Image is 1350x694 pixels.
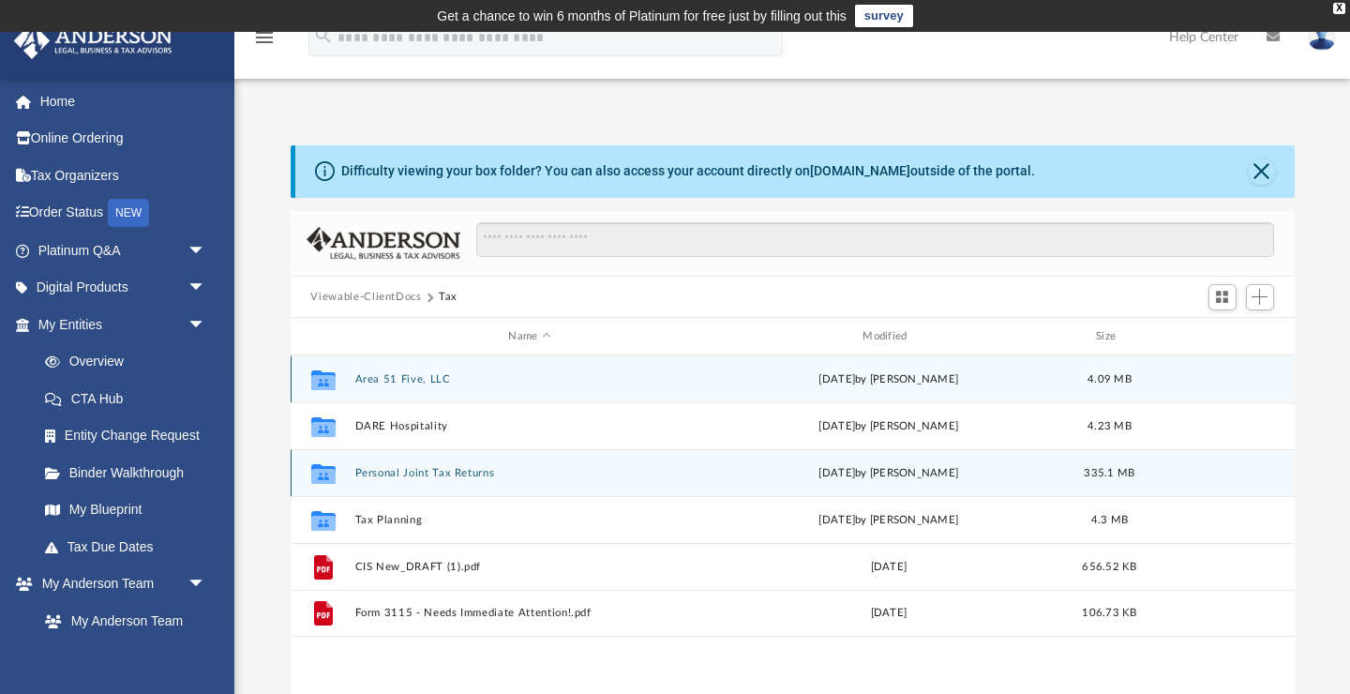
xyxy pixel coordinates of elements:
[1082,608,1136,618] span: 106.73 KB
[713,512,1064,529] div: [DATE] by [PERSON_NAME]
[8,23,178,59] img: Anderson Advisors Platinum Portal
[13,306,234,343] a: My Entitiesarrow_drop_down
[13,120,234,158] a: Online Ordering
[1072,328,1147,345] div: Size
[13,194,234,233] a: Order StatusNEW
[354,514,705,526] button: Tax Planning
[13,157,234,194] a: Tax Organizers
[1308,23,1336,51] img: User Pic
[354,561,705,573] button: CIS New_DRAFT (1).pdf
[439,289,457,306] button: Tax
[1087,374,1132,385] span: 4.09 MB
[354,608,705,620] button: Form 3115 - Needs Immediate Attention!.pdf
[298,328,345,345] div: id
[1249,158,1275,185] button: Close
[1084,468,1134,478] span: 335.1 MB
[310,289,421,306] button: Viewable-ClientDocs
[108,199,149,227] div: NEW
[13,269,234,307] a: Digital Productsarrow_drop_down
[713,418,1064,435] div: [DATE] by [PERSON_NAME]
[713,465,1064,482] div: [DATE] by [PERSON_NAME]
[1246,284,1274,310] button: Add
[13,83,234,120] a: Home
[26,491,225,529] a: My Blueprint
[26,602,216,640] a: My Anderson Team
[1208,284,1237,310] button: Switch to Grid View
[187,306,225,344] span: arrow_drop_down
[713,605,1064,622] div: [DATE]
[13,232,234,269] a: Platinum Q&Aarrow_drop_down
[810,163,910,178] a: [DOMAIN_NAME]
[253,26,276,49] i: menu
[713,559,1064,576] div: [DATE]
[353,328,704,345] div: Name
[26,454,234,491] a: Binder Walkthrough
[1155,328,1286,345] div: id
[354,373,705,385] button: Area 51 Five, LLC
[476,222,1273,258] input: Search files and folders
[26,380,234,417] a: CTA Hub
[253,36,276,49] a: menu
[1090,515,1128,525] span: 4.3 MB
[713,371,1064,388] div: [DATE] by [PERSON_NAME]
[26,528,234,566] a: Tax Due Dates
[26,417,234,455] a: Entity Change Request
[341,161,1035,181] div: Difficulty viewing your box folder? You can also access your account directly on outside of the p...
[13,566,225,603] a: My Anderson Teamarrow_drop_down
[1087,421,1132,431] span: 4.23 MB
[313,25,334,46] i: search
[437,5,847,27] div: Get a chance to win 6 months of Platinum for free just by filling out this
[354,420,705,432] button: DARE Hospitality
[187,232,225,270] span: arrow_drop_down
[1082,562,1136,572] span: 656.52 KB
[354,467,705,479] button: Personal Joint Tax Returns
[1333,3,1345,14] div: close
[855,5,913,27] a: survey
[712,328,1063,345] div: Modified
[187,269,225,308] span: arrow_drop_down
[26,343,234,381] a: Overview
[187,566,225,604] span: arrow_drop_down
